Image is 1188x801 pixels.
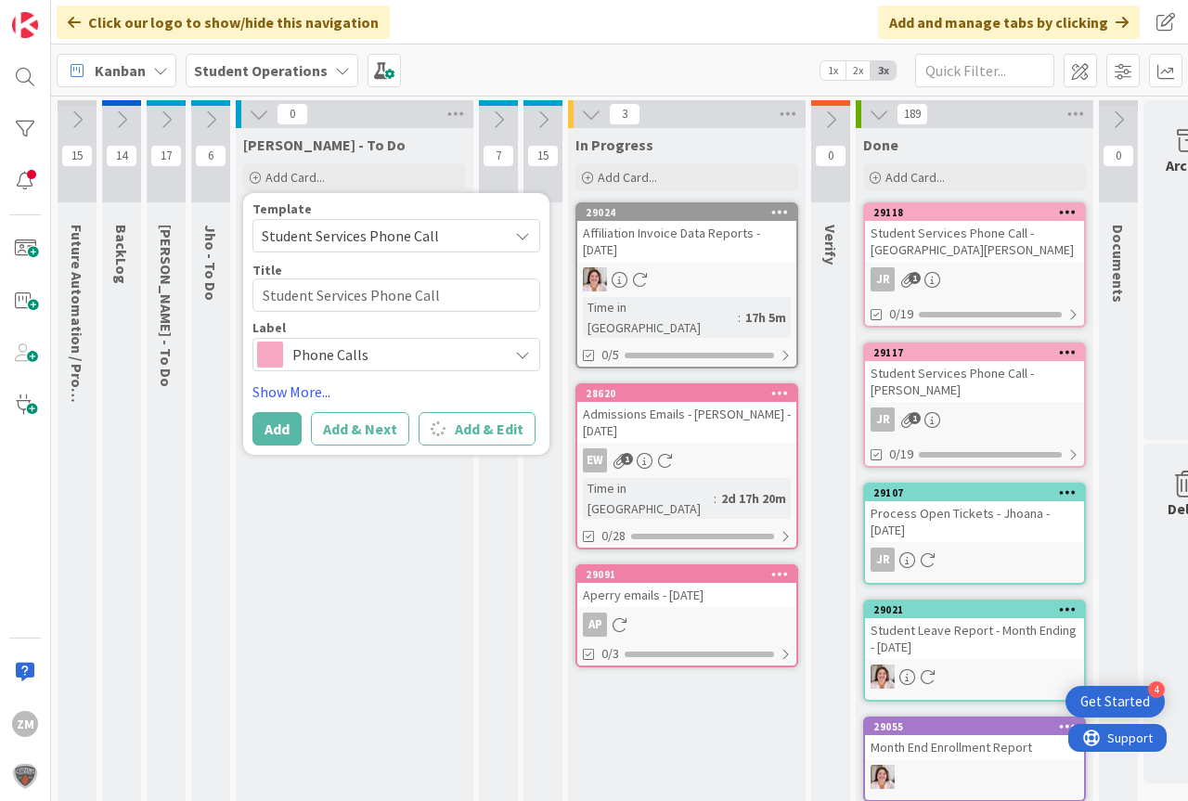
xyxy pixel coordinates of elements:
div: 29117Student Services Phone Call - [PERSON_NAME] [865,344,1084,402]
div: Add and manage tabs by clicking [878,6,1140,39]
span: 6 [195,145,226,167]
div: 29091 [577,566,796,583]
img: EW [583,267,607,291]
img: Visit kanbanzone.com [12,12,38,38]
div: Time in [GEOGRAPHIC_DATA] [583,478,714,519]
div: JR [871,267,895,291]
img: avatar [12,763,38,789]
span: 0 [277,103,308,125]
span: 0/5 [601,345,619,365]
div: 29021 [865,601,1084,618]
div: JR [871,407,895,432]
span: : [714,488,717,509]
span: 2x [846,61,871,80]
div: Month End Enrollment Report [865,735,1084,759]
div: 2d 17h 20m [717,488,791,509]
div: JR [865,267,1084,291]
button: Add & Next [311,412,409,446]
div: EW [577,448,796,472]
span: 0/19 [889,445,913,464]
button: Add [252,412,302,446]
div: Student Leave Report - Month Ending - [DATE] [865,618,1084,659]
span: 15 [527,145,559,167]
div: 29118 [873,206,1084,219]
div: EW [577,267,796,291]
span: 1 [909,412,921,424]
div: 29117 [873,346,1084,359]
span: 1 [909,272,921,284]
span: 0/28 [601,526,626,546]
div: 29107 [873,486,1084,499]
div: 29021 [873,603,1084,616]
span: Add Card... [598,169,657,186]
span: Add Card... [885,169,945,186]
div: ZM [12,711,38,737]
div: Open Get Started checklist, remaining modules: 4 [1065,686,1165,717]
span: Done [863,136,898,154]
div: Affiliation Invoice Data Reports - [DATE] [577,221,796,262]
span: In Progress [575,136,653,154]
span: 0 [1103,145,1134,167]
div: Student Services Phone Call - [PERSON_NAME] [865,361,1084,402]
div: 29118 [865,204,1084,221]
span: Jho - To Do [201,225,220,301]
div: 29055 [865,718,1084,735]
button: Add & Edit [419,412,536,446]
div: Click our logo to show/hide this navigation [57,6,390,39]
span: Add Card... [265,169,325,186]
div: EW [865,765,1084,789]
span: Verify [821,225,840,265]
span: 189 [897,103,928,125]
div: Aperry emails - [DATE] [577,583,796,607]
div: 28620 [586,387,796,400]
div: 28620Admissions Emails - [PERSON_NAME] - [DATE] [577,385,796,443]
span: 1x [820,61,846,80]
span: 3x [871,61,896,80]
span: Kanban [95,59,146,82]
div: 29107Process Open Tickets - Jhoana - [DATE] [865,484,1084,542]
span: Label [252,321,286,334]
div: Student Services Phone Call - [GEOGRAPHIC_DATA][PERSON_NAME] [865,221,1084,262]
span: Student Services Phone Call [262,224,494,248]
div: 29024 [577,204,796,221]
div: 28620 [577,385,796,402]
div: AP [577,613,796,637]
input: Quick Filter... [915,54,1054,87]
div: Time in [GEOGRAPHIC_DATA] [583,297,738,338]
span: 1 [621,453,633,465]
div: Process Open Tickets - Jhoana - [DATE] [865,501,1084,542]
div: JR [865,407,1084,432]
span: 0/19 [889,304,913,324]
div: 29055 [873,720,1084,733]
div: 29055Month End Enrollment Report [865,718,1084,759]
div: EW [865,665,1084,689]
img: EW [871,765,895,789]
textarea: Student Services Phone Call [252,278,540,312]
div: JR [865,548,1084,572]
span: 0 [815,145,846,167]
div: 29024Affiliation Invoice Data Reports - [DATE] [577,204,796,262]
div: Get Started [1080,692,1150,711]
span: Support [39,3,84,25]
span: 7 [483,145,514,167]
span: Documents [1109,225,1128,303]
div: EW [583,448,607,472]
div: 29091 [586,568,796,581]
label: Title [252,262,282,278]
img: EW [871,665,895,689]
span: BackLog [112,225,131,284]
div: 17h 5m [741,307,791,328]
div: 29091Aperry emails - [DATE] [577,566,796,607]
a: Show More... [252,381,540,403]
span: 3 [609,103,640,125]
div: AP [583,613,607,637]
div: 29021Student Leave Report - Month Ending - [DATE] [865,601,1084,659]
div: 29107 [865,484,1084,501]
div: Admissions Emails - [PERSON_NAME] - [DATE] [577,402,796,443]
span: Phone Calls [292,342,498,368]
span: 17 [150,145,182,167]
span: Future Automation / Process Building [68,225,86,477]
span: 14 [106,145,137,167]
div: 29118Student Services Phone Call - [GEOGRAPHIC_DATA][PERSON_NAME] [865,204,1084,262]
span: Zaida - To Do [243,136,406,154]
